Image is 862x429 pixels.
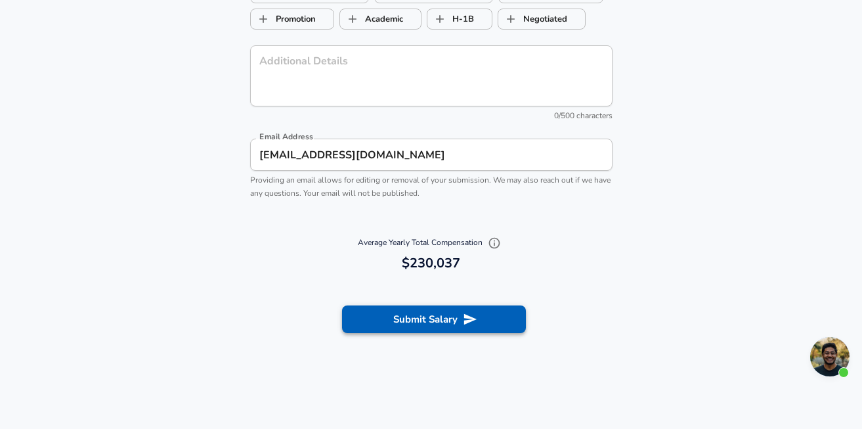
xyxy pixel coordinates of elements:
button: H-1BH-1B [427,9,492,30]
button: PromotionPromotion [250,9,334,30]
div: 0/500 characters [250,110,613,123]
span: Promotion [251,7,276,32]
span: Academic [340,7,365,32]
h6: $230,037 [255,253,607,274]
label: Academic [340,7,403,32]
div: Open chat [810,337,850,376]
label: Email Address [259,133,313,141]
label: H-1B [427,7,474,32]
label: Negotiated [498,7,567,32]
span: Providing an email allows for editing or removal of your submission. We may also reach out if we ... [250,175,611,198]
span: H-1B [427,7,452,32]
button: AcademicAcademic [339,9,421,30]
button: Submit Salary [342,305,526,333]
label: Promotion [251,7,316,32]
input: team@levels.fyi [250,139,613,171]
span: Average Yearly Total Compensation [358,237,504,248]
button: Explain Total Compensation [485,233,504,253]
span: Negotiated [498,7,523,32]
button: NegotiatedNegotiated [498,9,586,30]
